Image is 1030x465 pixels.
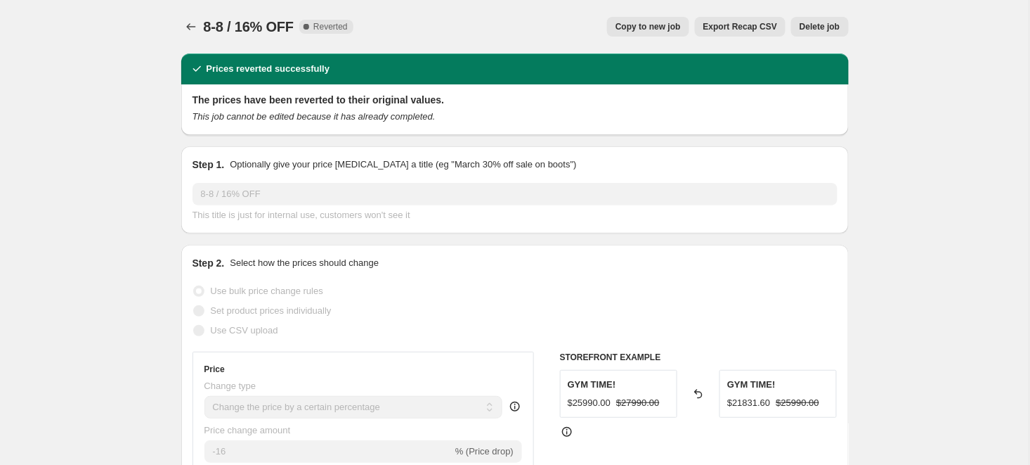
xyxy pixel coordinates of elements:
[703,21,777,32] span: Export Recap CSV
[181,17,201,37] button: Price change jobs
[193,210,410,220] span: This title is just for internal use, customers won't see it
[615,21,681,32] span: Copy to new job
[193,256,225,270] h2: Step 2.
[695,17,785,37] button: Export Recap CSV
[560,352,837,363] h6: STOREFRONT EXAMPLE
[230,256,379,270] p: Select how the prices should change
[211,325,278,336] span: Use CSV upload
[776,396,819,410] strike: $25990.00
[211,286,323,296] span: Use bulk price change rules
[193,93,837,107] h2: The prices have been reverted to their original values.
[727,396,770,410] div: $21831.60
[568,396,611,410] div: $25990.00
[313,21,348,32] span: Reverted
[204,381,256,391] span: Change type
[204,425,291,435] span: Price change amount
[204,440,452,463] input: -15
[193,111,436,122] i: This job cannot be edited because it has already completed.
[607,17,689,37] button: Copy to new job
[230,158,576,172] p: Optionally give your price [MEDICAL_DATA] a title (eg "March 30% off sale on boots")
[508,400,522,414] div: help
[455,446,514,457] span: % (Price drop)
[791,17,848,37] button: Delete job
[616,396,659,410] strike: $27990.00
[204,364,225,375] h3: Price
[800,21,840,32] span: Delete job
[193,158,225,172] h2: Step 1.
[207,62,330,76] h2: Prices reverted successfully
[211,305,332,316] span: Set product prices individually
[727,379,776,390] span: GYM TIME!
[568,379,616,390] span: GYM TIME!
[204,19,294,34] span: 8-8 / 16% OFF
[193,183,837,205] input: 30% off holiday sale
